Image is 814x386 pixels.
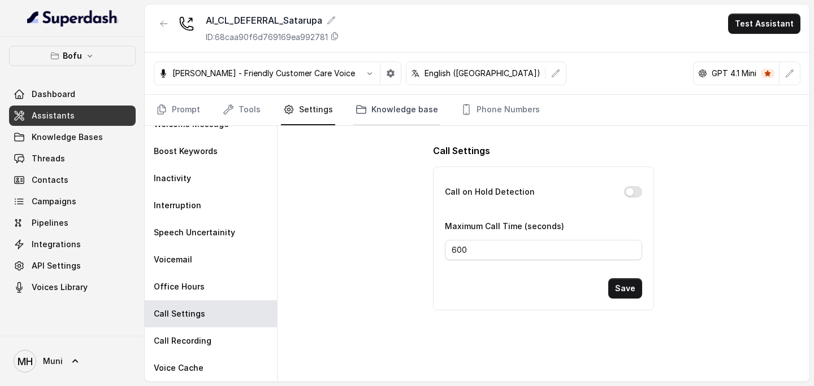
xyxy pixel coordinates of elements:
[425,68,540,79] p: English ([GEOGRAPHIC_DATA])
[9,106,136,126] a: Assistants
[154,227,235,238] p: Speech Uncertainity
[9,170,136,190] a: Contacts
[32,89,75,100] span: Dashboard
[18,356,33,367] text: MH
[32,260,81,271] span: API Settings
[9,234,136,255] a: Integrations
[9,148,136,169] a: Threads
[220,95,263,125] a: Tools
[27,9,118,27] img: light.svg
[712,68,756,79] p: GPT 4.1 Mini
[154,95,800,125] nav: Tabs
[32,282,88,293] span: Voices Library
[9,345,136,377] a: Muni
[154,281,205,292] p: Office Hours
[9,213,136,233] a: Pipelines
[9,191,136,212] a: Campaigns
[63,49,82,63] p: Bofu
[458,95,542,125] a: Phone Numbers
[32,196,76,207] span: Campaigns
[353,95,440,125] a: Knowledge base
[154,254,192,265] p: Voicemail
[9,256,136,276] a: API Settings
[206,32,328,43] p: ID: 68caa90f6d769169ea992781
[154,362,203,374] p: Voice Cache
[154,146,218,157] p: Boost Keywords
[433,144,653,157] p: Call Settings
[445,221,564,231] label: Maximum Call Time (seconds)
[154,200,201,211] p: Interruption
[154,95,202,125] a: Prompt
[32,110,75,121] span: Assistants
[206,14,339,27] div: AI_CL_DEFERRAL_Satarupa
[9,127,136,147] a: Knowledge Bases
[9,84,136,104] a: Dashboard
[728,14,800,34] button: Test Assistant
[32,217,68,229] span: Pipelines
[9,46,136,66] button: Bofu
[32,239,81,250] span: Integrations
[608,278,642,299] button: Save
[172,68,355,79] p: [PERSON_NAME] - Friendly Customer Care Voice
[154,308,205,319] p: Call Settings
[154,335,211,346] p: Call Recording
[281,95,335,125] a: Settings
[32,153,65,164] span: Threads
[445,185,535,199] label: Call on Hold Detection
[43,356,63,367] span: Muni
[32,131,103,143] span: Knowledge Bases
[9,277,136,297] a: Voices Library
[154,173,191,184] p: Inactivity
[32,174,68,186] span: Contacts
[698,69,707,78] svg: openai logo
